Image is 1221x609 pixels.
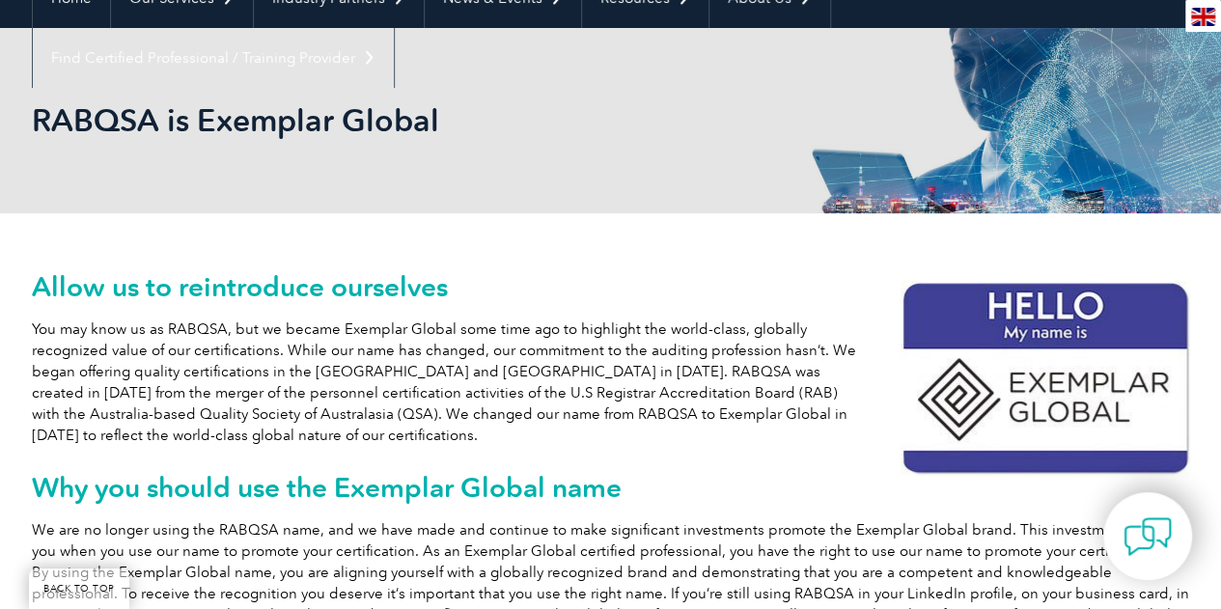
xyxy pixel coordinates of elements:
h2: Why you should use the Exemplar Global name [32,472,1190,503]
img: contact-chat.png [1124,512,1172,561]
a: BACK TO TOP [29,568,129,609]
h2: RABQSA is Exemplar Global [32,105,843,136]
img: en [1191,8,1215,26]
h2: Allow us to reintroduce ourselves [32,271,1190,302]
a: Find Certified Professional / Training Provider [33,28,394,88]
p: You may know us as RABQSA, but we became Exemplar Global some time ago to highlight the world-cla... [32,318,1190,446]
